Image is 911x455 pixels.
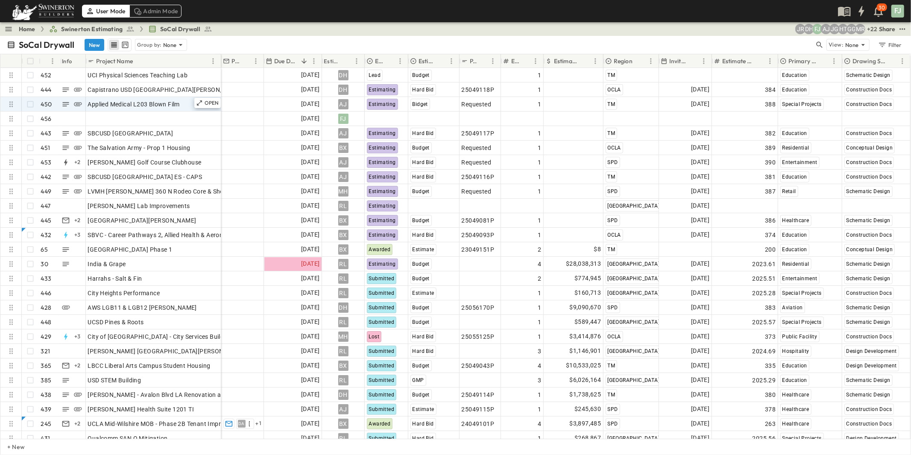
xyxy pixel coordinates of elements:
div: Gerrad Gerber (gerrad.gerber@swinerton.com) [847,24,857,34]
span: SBCUSD [GEOGRAPHIC_DATA] [88,129,173,138]
p: OPEN [205,100,219,106]
div: AJ [338,157,349,167]
span: The Salvation Army - Prop 1 Housing [88,144,190,152]
span: Education [782,232,808,238]
span: 1 [538,187,541,196]
span: 1 [538,144,541,152]
span: Estimating [369,203,396,209]
p: + 22 [867,25,876,33]
span: [DATE] [691,172,709,182]
span: 25049116P [462,173,495,181]
span: 1 [538,231,541,239]
span: 386 [765,216,776,225]
p: 450 [41,100,52,109]
span: OCLA [608,87,621,93]
span: [DATE] [691,128,709,138]
p: Estimate Amount [554,57,579,65]
span: Submitted [369,276,395,282]
div: AJ [338,172,349,182]
div: Jorge Garcia (jorgarcia@swinerton.com) [829,24,840,34]
span: 2025.51 [753,274,776,283]
span: TM [608,247,615,252]
span: SBCUSD [GEOGRAPHIC_DATA] ES - CAPS [88,173,202,181]
button: Sort [756,56,765,66]
p: 442 [41,173,52,181]
span: 1 [538,289,541,297]
p: Primary Market [788,57,818,65]
span: [DATE] [301,114,319,123]
span: $28,038,313 [566,259,601,269]
span: Special Projects [782,290,822,296]
span: 389 [765,144,776,152]
button: Filter [875,39,904,51]
span: 1 [538,216,541,225]
p: 30 [41,260,48,268]
button: Menu [208,56,218,66]
div: RL [338,317,349,327]
nav: breadcrumbs [19,25,217,33]
span: Budget [413,217,430,223]
p: 30 [879,4,885,11]
p: Due Date [274,57,298,65]
p: Estimate Round [511,57,519,65]
span: [DATE] [301,128,319,138]
span: 1 [538,100,541,109]
button: FJ [890,4,905,18]
span: 1 [538,158,541,167]
span: 2 [538,274,541,283]
span: Bidget [413,101,428,107]
span: Schematic Design [847,188,890,194]
span: Healthcare [782,217,809,223]
span: Budget [413,261,430,267]
span: Estimating [369,217,396,223]
span: Estimating [369,87,396,93]
p: 444 [41,85,52,94]
span: Hard Bid [413,159,434,165]
span: [DATE] [691,143,709,153]
div: MH [338,186,349,197]
span: [DATE] [301,70,319,80]
div: BX [338,143,349,153]
div: Anthony Jimenez (anthony.jimenez@swinerton.com) [821,24,831,34]
span: [DATE] [691,273,709,283]
span: Hard Bid [413,174,434,180]
span: Estimating [369,261,396,267]
span: 383 [765,303,776,312]
span: Submitted [369,290,395,296]
span: 4 [538,260,541,268]
span: 1 [538,173,541,181]
span: [DATE] [301,172,319,182]
div: Share [879,25,896,33]
button: Menu [488,56,498,66]
button: row view [109,40,119,50]
span: SoCal Drywall [160,25,200,33]
button: Sort [135,56,144,66]
span: [DATE] [691,302,709,312]
span: Hard Bid [413,232,434,238]
p: 65 [41,245,48,254]
div: FJ [338,114,349,124]
a: Swinerton Estimating [49,25,135,33]
span: Harrahs - Salt & Fin [88,274,142,283]
div: RL [338,259,349,269]
span: [GEOGRAPHIC_DATA] [608,319,660,325]
span: 1 [538,129,541,138]
span: $774,945 [574,273,601,283]
div: Info [62,49,72,73]
span: [DATE] [301,273,319,283]
button: Sort [478,56,488,66]
p: 448 [41,318,52,326]
span: Schematic Design [847,72,890,78]
div: RL [338,288,349,298]
div: Admin Mode [129,5,182,18]
span: 390 [765,158,776,167]
div: DH [338,302,349,313]
span: Requested [462,144,492,152]
p: 445 [41,216,52,225]
div: Haaris Tahmas (haaris.tahmas@swinerton.com) [838,24,848,34]
span: 2 [538,245,541,254]
span: 25056170P [462,303,495,312]
p: 451 [41,144,50,152]
p: Invite Date [669,57,688,65]
button: Menu [395,56,405,66]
